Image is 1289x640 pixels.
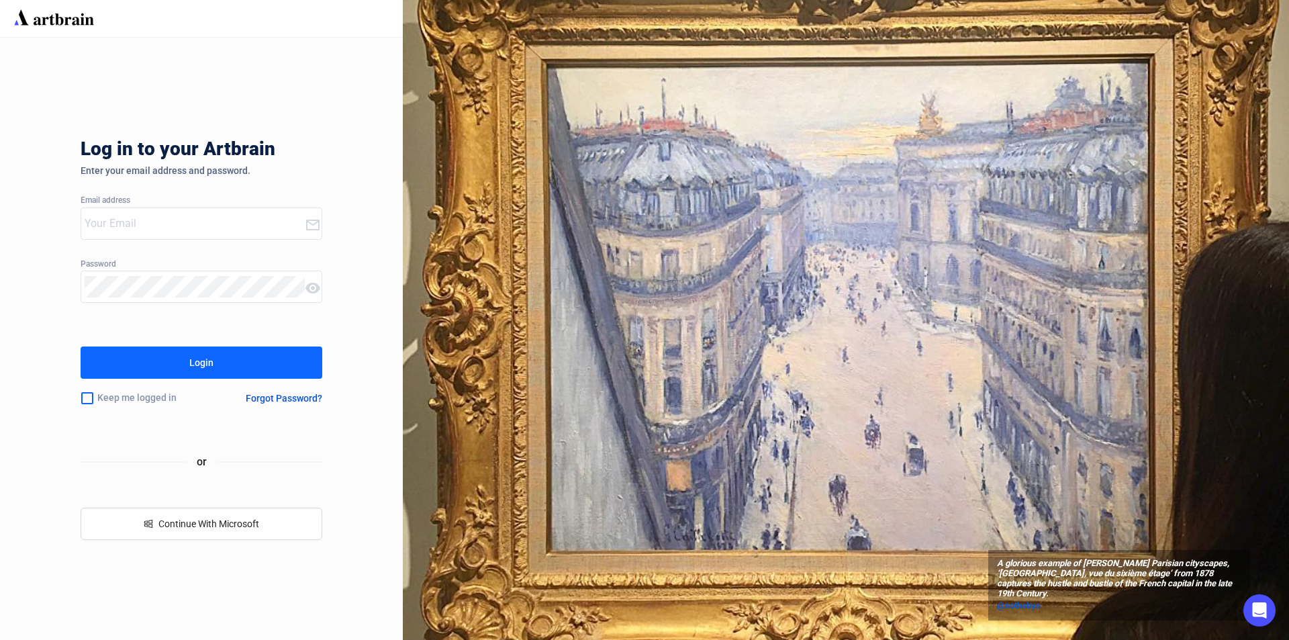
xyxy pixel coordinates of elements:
span: @sothebys [997,600,1041,610]
span: windows [144,519,153,529]
button: windowsContinue With Microsoft [81,508,322,540]
div: Password [81,260,322,269]
div: Email address [81,196,322,205]
a: @sothebys [997,599,1241,612]
input: Your Email [85,213,305,234]
div: Login [189,352,213,373]
span: A glorious example of [PERSON_NAME] Parisian cityscapes, ‘[GEOGRAPHIC_DATA], vue du sixième étage... [997,559,1241,599]
button: Login [81,347,322,379]
span: Continue With Microsoft [158,518,259,529]
div: Log in to your Artbrain [81,138,483,165]
div: Open Intercom Messenger [1243,594,1276,627]
span: or [186,453,218,470]
div: Enter your email address and password. [81,165,322,176]
div: Keep me logged in [81,384,213,412]
div: Forgot Password? [246,393,322,404]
